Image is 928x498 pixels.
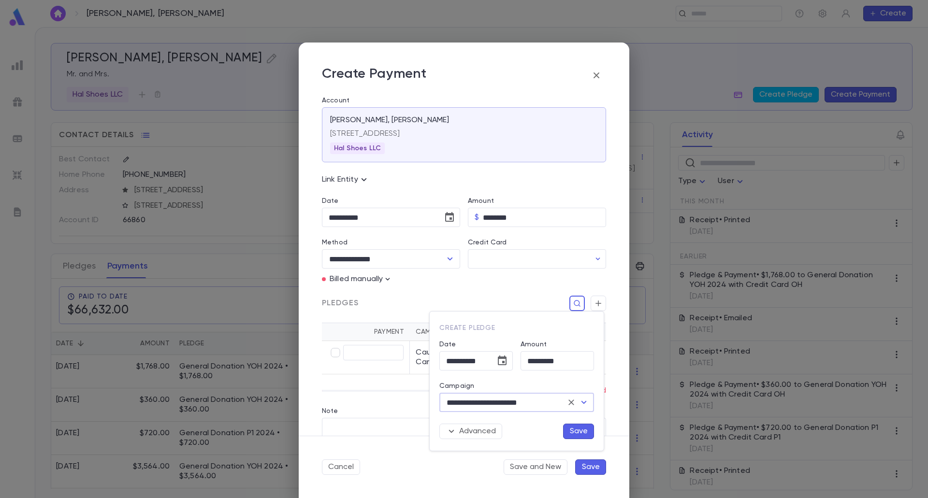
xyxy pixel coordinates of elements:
[577,396,591,409] button: Open
[439,341,513,348] label: Date
[521,341,547,348] label: Amount
[439,325,495,331] span: Create Pledge
[439,382,474,390] label: Campaign
[493,351,512,370] button: Choose date, selected date is Sep 15, 2025
[565,396,578,409] button: Clear
[439,424,502,439] button: Advanced
[563,424,594,439] button: Save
